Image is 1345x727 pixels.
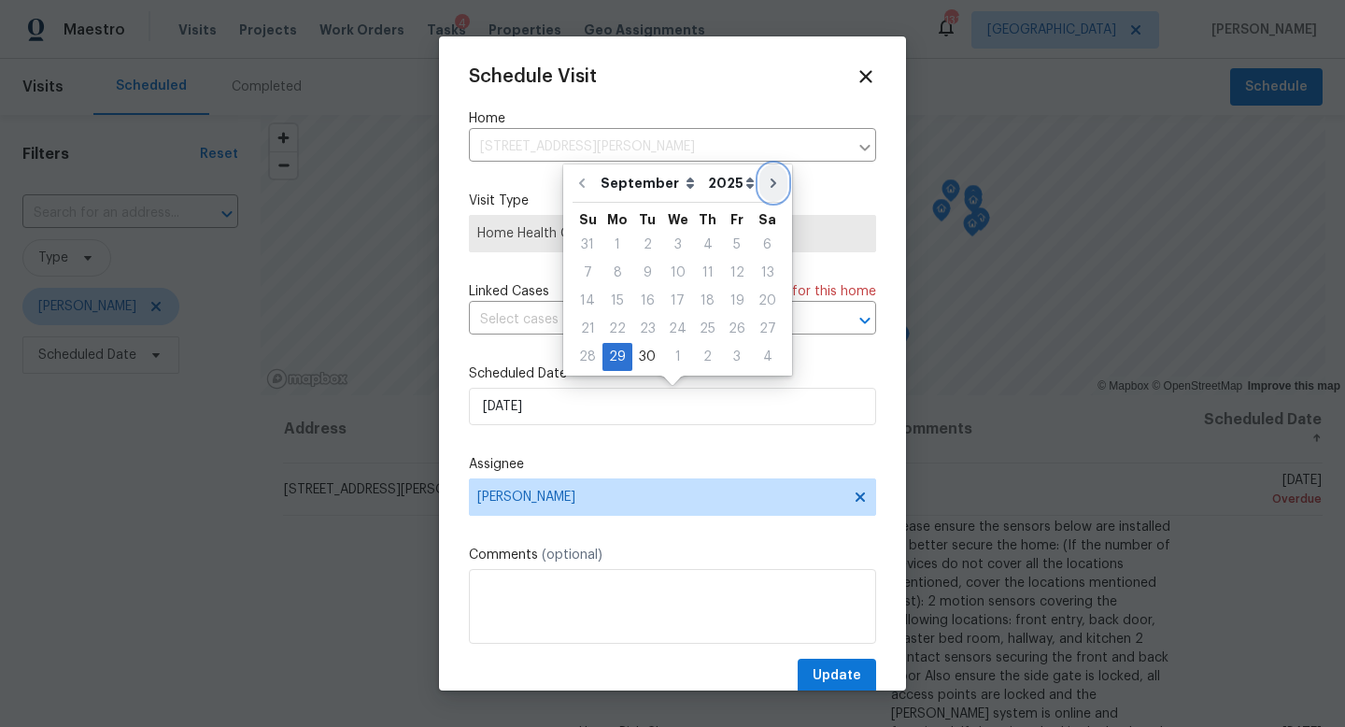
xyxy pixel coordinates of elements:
button: Open [852,307,878,334]
div: Sun Sep 21 2025 [573,315,602,343]
div: Sun Aug 31 2025 [573,231,602,259]
select: Year [703,169,759,197]
abbr: Saturday [758,213,776,226]
div: Sun Sep 28 2025 [573,343,602,371]
div: 27 [752,316,783,342]
div: 2 [632,232,662,258]
div: Fri Sep 12 2025 [722,259,752,287]
select: Month [596,169,703,197]
div: 15 [602,288,632,314]
div: Sat Oct 04 2025 [752,343,783,371]
div: Wed Sep 17 2025 [662,287,693,315]
div: Sat Sep 06 2025 [752,231,783,259]
div: Thu Oct 02 2025 [693,343,722,371]
input: Select cases [469,306,824,335]
label: Comments [469,546,876,564]
div: Tue Sep 09 2025 [632,259,662,287]
div: 18 [693,288,722,314]
div: Sat Sep 13 2025 [752,259,783,287]
button: Go to previous month [568,164,596,202]
div: Mon Sep 01 2025 [602,231,632,259]
div: 19 [722,288,752,314]
div: 1 [602,232,632,258]
div: 21 [573,316,602,342]
div: Tue Sep 30 2025 [632,343,662,371]
div: 10 [662,260,693,286]
label: Visit Type [469,192,876,210]
div: Fri Sep 05 2025 [722,231,752,259]
div: 13 [752,260,783,286]
div: 9 [632,260,662,286]
div: 17 [662,288,693,314]
div: 4 [693,232,722,258]
label: Assignee [469,455,876,474]
div: 26 [722,316,752,342]
abbr: Sunday [579,213,597,226]
div: Mon Sep 08 2025 [602,259,632,287]
div: Sun Sep 07 2025 [573,259,602,287]
div: Wed Sep 03 2025 [662,231,693,259]
label: Scheduled Date [469,364,876,383]
button: Go to next month [759,164,787,202]
div: 7 [573,260,602,286]
div: Fri Sep 26 2025 [722,315,752,343]
div: 4 [752,344,783,370]
div: 3 [662,232,693,258]
div: Tue Sep 23 2025 [632,315,662,343]
div: Mon Sep 29 2025 [602,343,632,371]
div: Sat Sep 27 2025 [752,315,783,343]
span: (optional) [542,549,602,562]
abbr: Tuesday [639,213,656,226]
div: 28 [573,344,602,370]
span: Update [813,664,861,688]
div: Thu Sep 25 2025 [693,315,722,343]
div: 30 [632,344,662,370]
span: Close [856,66,876,87]
div: Fri Oct 03 2025 [722,343,752,371]
div: Thu Sep 04 2025 [693,231,722,259]
abbr: Monday [607,213,628,226]
span: Home Health Checkup [477,224,868,243]
div: 11 [693,260,722,286]
div: 25 [693,316,722,342]
div: 22 [602,316,632,342]
div: 6 [752,232,783,258]
div: 3 [722,344,752,370]
div: 1 [662,344,693,370]
div: Wed Sep 24 2025 [662,315,693,343]
div: Sun Sep 14 2025 [573,287,602,315]
input: Enter in an address [469,133,848,162]
abbr: Wednesday [668,213,688,226]
div: Mon Sep 22 2025 [602,315,632,343]
input: M/D/YYYY [469,388,876,425]
button: Update [798,659,876,693]
div: 12 [722,260,752,286]
div: Thu Sep 11 2025 [693,259,722,287]
div: 23 [632,316,662,342]
div: Wed Sep 10 2025 [662,259,693,287]
div: Tue Sep 16 2025 [632,287,662,315]
div: 29 [602,344,632,370]
div: Wed Oct 01 2025 [662,343,693,371]
div: Fri Sep 19 2025 [722,287,752,315]
div: 31 [573,232,602,258]
div: 8 [602,260,632,286]
div: 24 [662,316,693,342]
span: Linked Cases [469,282,549,301]
span: Schedule Visit [469,67,597,86]
abbr: Thursday [699,213,716,226]
div: 14 [573,288,602,314]
div: 2 [693,344,722,370]
div: Sat Sep 20 2025 [752,287,783,315]
abbr: Friday [730,213,743,226]
div: Tue Sep 02 2025 [632,231,662,259]
span: [PERSON_NAME] [477,490,843,505]
div: 5 [722,232,752,258]
div: Mon Sep 15 2025 [602,287,632,315]
div: 16 [632,288,662,314]
div: 20 [752,288,783,314]
div: Thu Sep 18 2025 [693,287,722,315]
label: Home [469,109,876,128]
